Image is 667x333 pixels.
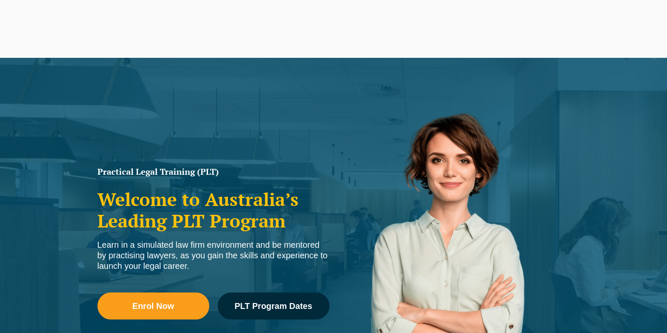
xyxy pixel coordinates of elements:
[218,292,329,319] a: PLT Program Dates
[97,240,329,271] div: Learn in a simulated law firm environment and be mentored by practising lawyers, as you gain the ...
[97,168,329,176] h1: Practical Legal Training (PLT)
[235,302,312,310] span: PLT Program Dates
[132,302,174,310] span: Enrol Now
[97,292,209,319] a: Enrol Now
[97,189,329,231] h2: Welcome to Australia’s Leading PLT Program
